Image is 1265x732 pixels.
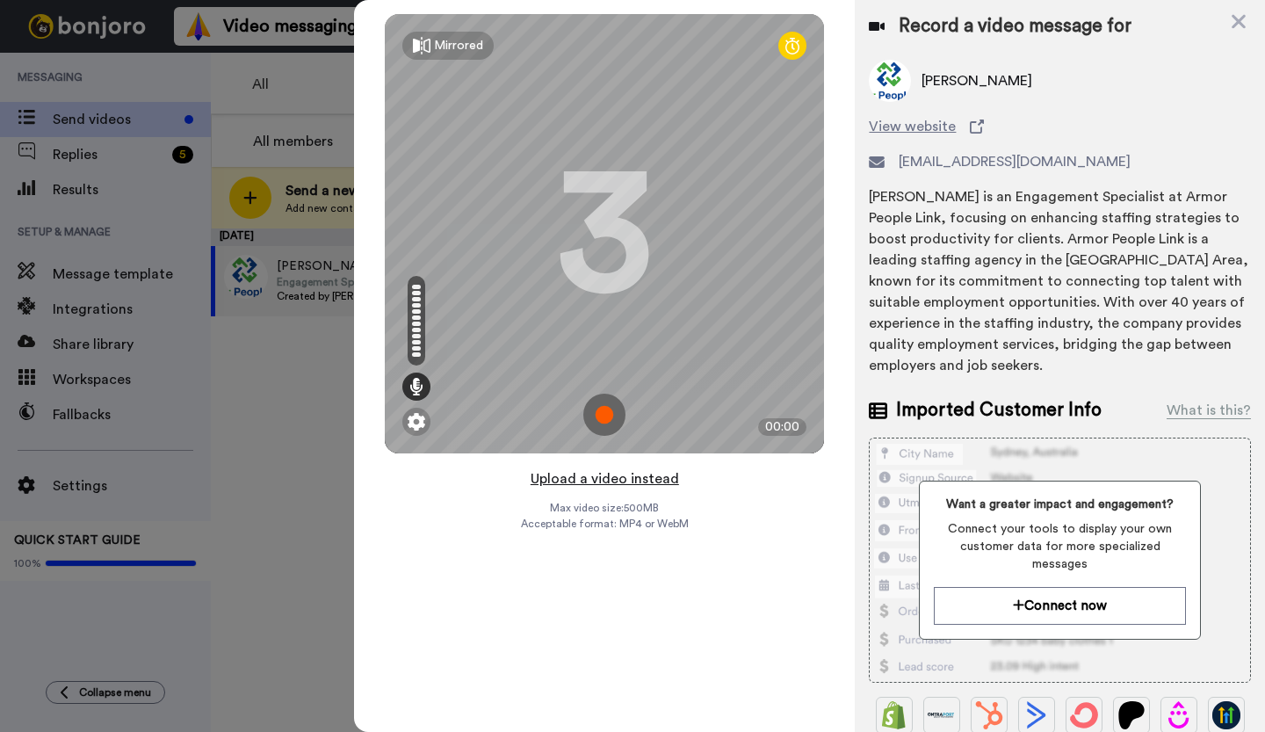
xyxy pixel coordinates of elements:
a: View website [869,116,1251,137]
span: Acceptable format: MP4 or WebM [521,517,689,531]
img: ic_gear.svg [408,413,425,431]
img: GoHighLevel [1212,701,1240,729]
img: ActiveCampaign [1023,701,1051,729]
span: Max video size: 500 MB [550,501,659,515]
img: Shopify [880,701,908,729]
div: [PERSON_NAME] is an Engagement Specialist at Armor People Link, focusing on enhancing staffing st... [869,186,1251,376]
span: Want a greater impact and engagement? [934,496,1185,513]
div: 00:00 [758,418,806,436]
img: Drip [1165,701,1193,729]
span: Connect your tools to display your own customer data for more specialized messages [934,520,1185,573]
span: [EMAIL_ADDRESS][DOMAIN_NAME] [899,151,1131,172]
div: 3 [556,168,653,300]
img: ConvertKit [1070,701,1098,729]
button: Connect now [934,587,1185,625]
img: Hubspot [975,701,1003,729]
img: Patreon [1117,701,1146,729]
img: Ontraport [928,701,956,729]
span: View website [869,116,956,137]
img: ic_record_start.svg [583,394,625,436]
div: What is this? [1167,400,1251,421]
button: Upload a video instead [525,467,684,490]
span: Imported Customer Info [896,397,1102,424]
